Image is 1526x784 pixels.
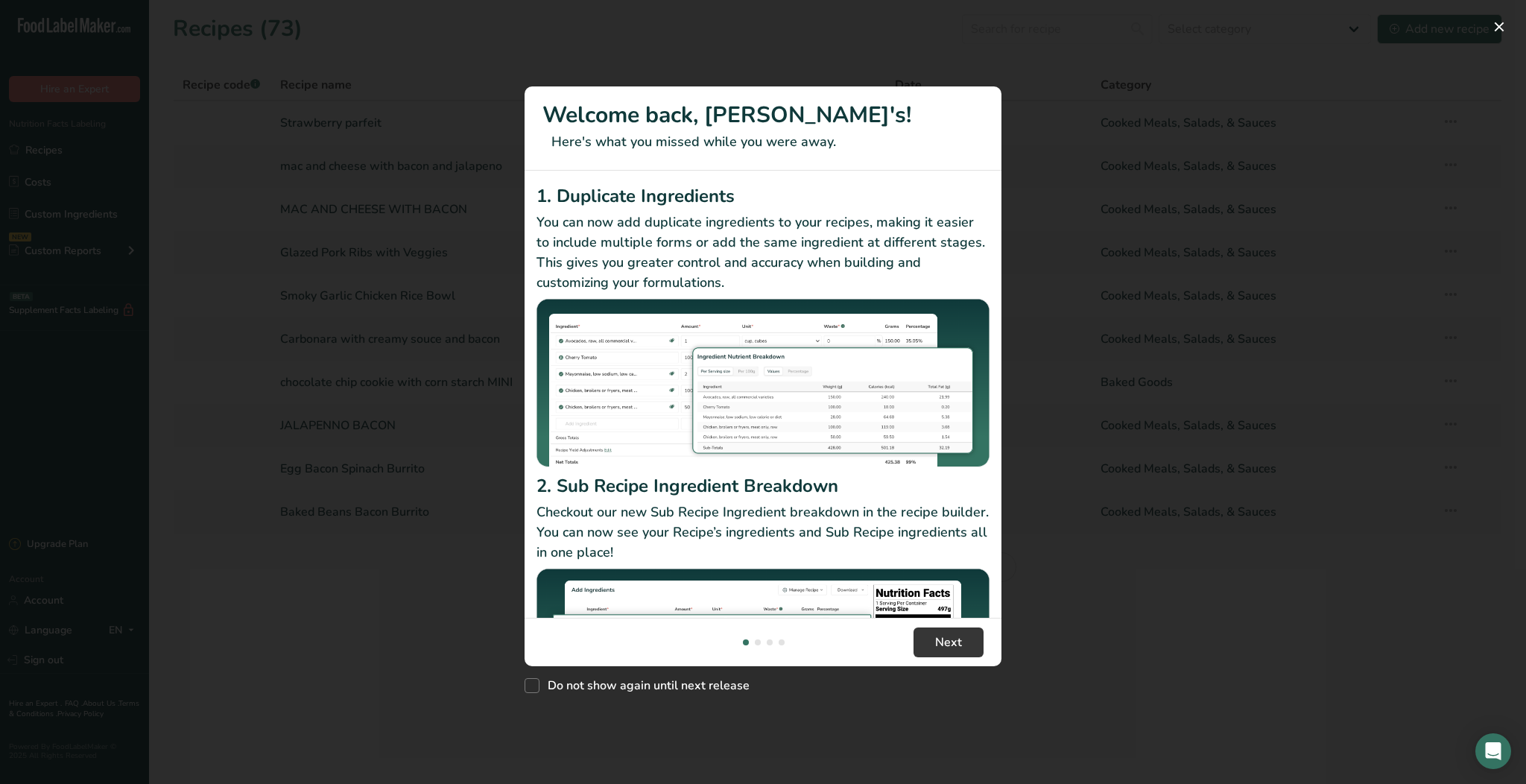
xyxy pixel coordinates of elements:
[536,183,990,209] h2: 1. Duplicate Ingredients
[542,98,984,132] h1: Welcome back, [PERSON_NAME]'s!
[536,299,990,468] img: Duplicate Ingredients
[536,569,990,738] img: Sub Recipe Ingredient Breakdown
[935,633,962,651] span: Next
[536,502,990,563] p: Checkout our new Sub Recipe Ingredient breakdown in the recipe builder. You can now see your Reci...
[536,212,990,293] p: You can now add duplicate ingredients to your recipes, making it easier to include multiple forms...
[536,472,990,499] h2: 2. Sub Recipe Ingredient Breakdown
[542,132,984,152] p: Here's what you missed while you were away.
[914,627,984,657] button: Next
[539,678,750,693] span: Do not show again until next release
[1475,733,1511,769] div: Open Intercom Messenger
